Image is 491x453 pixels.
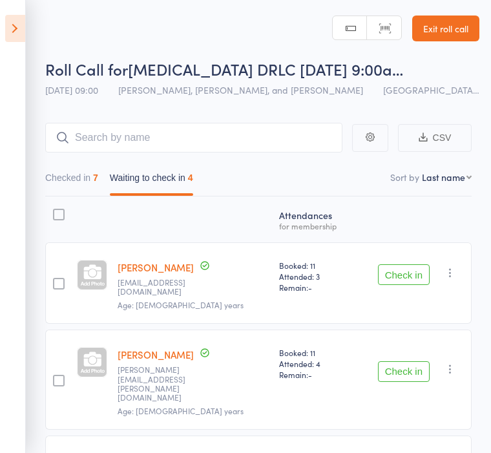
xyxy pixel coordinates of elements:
[308,282,312,293] span: -
[118,365,202,403] small: rosemary.mitchell@sosj.org.au
[45,166,98,196] button: Checked in7
[118,299,244,310] span: Age: [DEMOGRAPHIC_DATA] years
[279,282,349,293] span: Remain:
[279,369,349,380] span: Remain:
[279,271,349,282] span: Attended: 3
[118,278,202,297] small: uschandhoges@bigpond.com
[188,173,193,183] div: 4
[279,347,349,358] span: Booked: 11
[398,124,472,152] button: CSV
[279,222,349,230] div: for membership
[110,166,193,196] button: Waiting to check in4
[378,361,430,382] button: Check in
[45,83,98,96] span: [DATE] 09:00
[274,202,354,237] div: Atten­dances
[412,16,479,41] a: Exit roll call
[279,358,349,369] span: Attended: 4
[118,260,194,274] a: [PERSON_NAME]
[118,405,244,416] span: Age: [DEMOGRAPHIC_DATA] years
[118,348,194,361] a: [PERSON_NAME]
[118,83,363,96] span: [PERSON_NAME], [PERSON_NAME], and [PERSON_NAME]
[390,171,419,184] label: Sort by
[422,171,465,184] div: Last name
[279,260,349,271] span: Booked: 11
[308,369,312,380] span: -
[45,58,128,79] span: Roll Call for
[378,264,430,285] button: Check in
[128,58,403,79] span: [MEDICAL_DATA] DRLC [DATE] 9:00a…
[93,173,98,183] div: 7
[45,123,342,153] input: Search by name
